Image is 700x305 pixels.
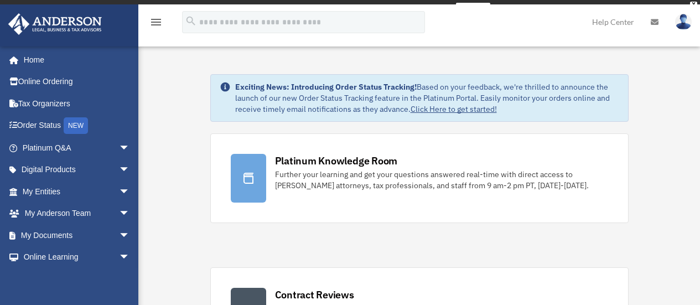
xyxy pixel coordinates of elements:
span: arrow_drop_down [119,159,141,182]
div: Further your learning and get your questions answered real-time with direct access to [PERSON_NAM... [275,169,608,191]
span: arrow_drop_down [119,224,141,247]
strong: Exciting News: Introducing Order Status Tracking! [235,82,417,92]
a: Order StatusNEW [8,115,147,137]
a: My Documentsarrow_drop_down [8,224,147,246]
a: Click Here to get started! [411,104,497,114]
a: survey [456,3,490,16]
div: NEW [64,117,88,134]
a: Platinum Knowledge Room Further your learning and get your questions answered real-time with dire... [210,133,629,223]
span: arrow_drop_down [119,203,141,225]
a: My Anderson Teamarrow_drop_down [8,203,147,225]
div: Get a chance to win 6 months of Platinum for free just by filling out this [210,3,452,16]
span: arrow_drop_down [119,180,141,203]
div: Contract Reviews [275,288,354,302]
span: arrow_drop_down [119,137,141,159]
img: Anderson Advisors Platinum Portal [5,13,105,35]
a: My Entitiesarrow_drop_down [8,180,147,203]
span: arrow_drop_down [119,246,141,269]
i: menu [149,15,163,29]
img: User Pic [675,14,692,30]
i: search [185,15,197,27]
div: close [690,2,697,8]
div: Platinum Knowledge Room [275,154,398,168]
a: Digital Productsarrow_drop_down [8,159,147,181]
a: Tax Organizers [8,92,147,115]
a: Online Learningarrow_drop_down [8,246,147,268]
a: Home [8,49,141,71]
a: Platinum Q&Aarrow_drop_down [8,137,147,159]
a: Online Ordering [8,71,147,93]
div: Based on your feedback, we're thrilled to announce the launch of our new Order Status Tracking fe... [235,81,619,115]
a: menu [149,19,163,29]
